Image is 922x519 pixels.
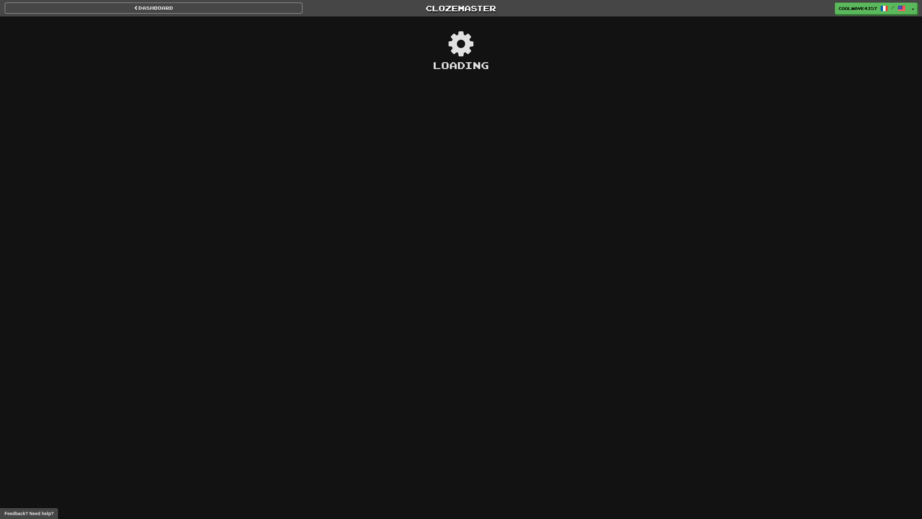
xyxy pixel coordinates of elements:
[891,5,895,10] span: /
[835,3,909,14] a: CoolWave4357 /
[5,3,302,14] a: Dashboard
[838,5,877,11] span: CoolWave4357
[5,510,54,517] span: Open feedback widget
[312,3,610,14] a: Clozemaster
